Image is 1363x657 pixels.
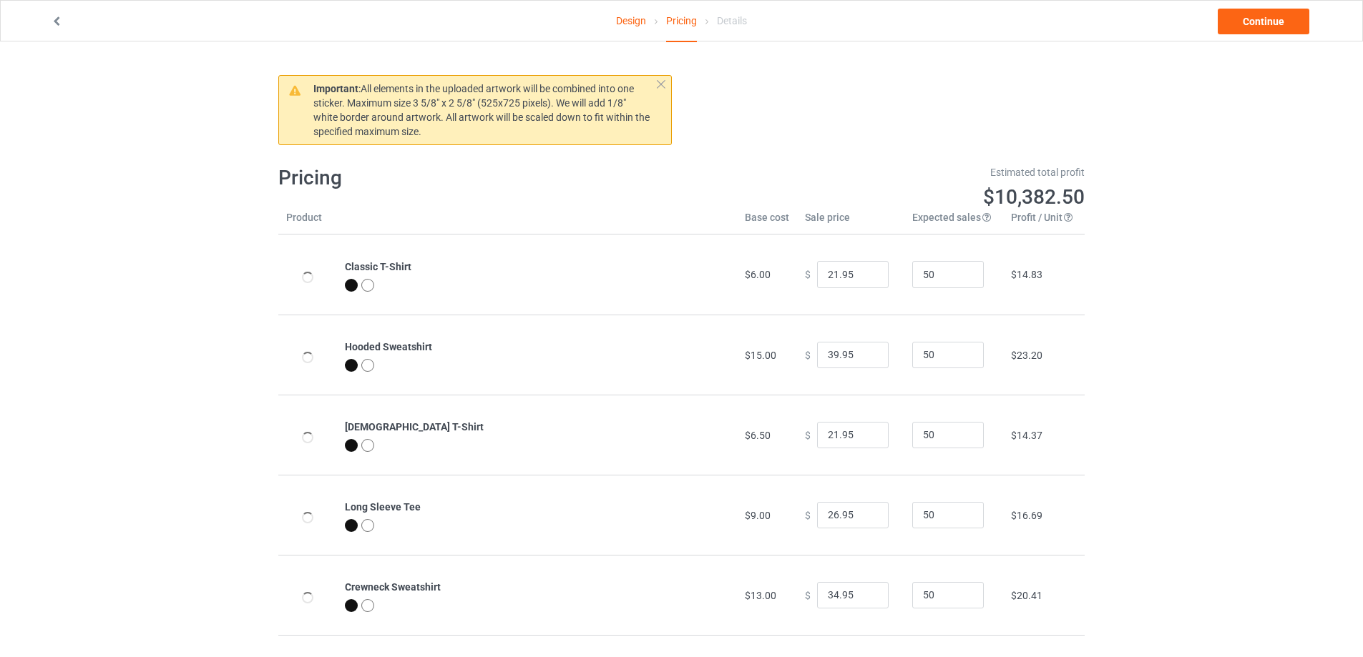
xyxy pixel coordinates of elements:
[1011,269,1042,280] span: $14.83
[904,210,1003,234] th: Expected sales
[1011,430,1042,441] span: $14.37
[805,269,811,280] span: $
[745,350,776,361] span: $15.00
[345,261,411,272] b: Classic T-Shirt
[1218,9,1309,34] a: Continue
[1011,510,1042,521] span: $16.69
[278,165,672,191] h1: Pricing
[797,210,904,234] th: Sale price
[313,83,650,137] span: All elements in the uploaded artwork will be combined into one sticker. Maximum size 3 5/8" x 2 5...
[805,349,811,360] span: $
[345,421,484,433] b: [DEMOGRAPHIC_DATA] T-Shirt
[805,589,811,601] span: $
[313,83,361,94] span: :
[692,165,1085,179] div: Estimated total profit
[745,269,771,280] span: $6.00
[717,1,747,41] div: Details
[805,429,811,440] span: $
[805,509,811,520] span: $
[983,185,1085,209] span: $10,382.50
[1011,590,1042,601] span: $20.41
[666,1,697,42] div: Pricing
[345,581,441,593] b: Crewneck Sweatshirt
[1011,350,1042,361] span: $23.20
[1003,210,1085,234] th: Profit / Unit
[616,1,646,41] a: Design
[745,430,771,441] span: $6.50
[345,501,421,513] b: Long Sleeve Tee
[313,83,358,94] strong: Important
[745,510,771,521] span: $9.00
[737,210,797,234] th: Base cost
[745,590,776,601] span: $13.00
[278,210,337,234] th: Product
[345,341,432,352] b: Hooded Sweatshirt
